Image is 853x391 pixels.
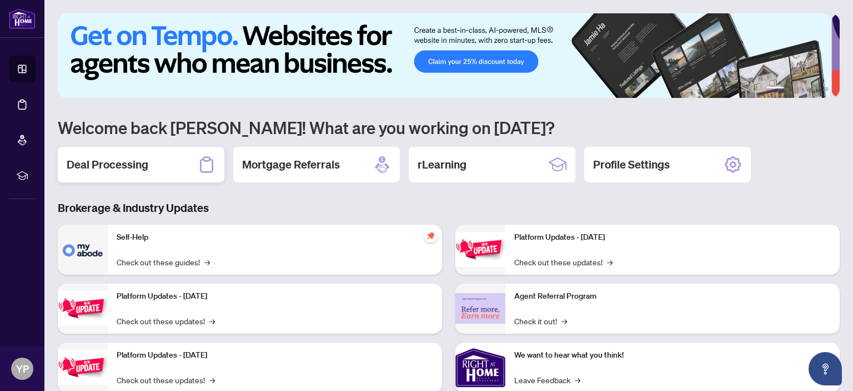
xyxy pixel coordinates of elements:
[117,231,433,244] p: Self-Help
[58,225,108,275] img: Self-Help
[58,291,108,326] img: Platform Updates - September 16, 2025
[607,256,613,268] span: →
[593,157,670,172] h2: Profile Settings
[9,8,36,29] img: logo
[561,315,567,327] span: →
[514,349,831,362] p: We want to hear what you think!
[809,352,842,385] button: Open asap
[117,374,215,386] a: Check out these updates!→
[16,361,29,377] span: YP
[514,315,567,327] a: Check it out!→
[209,374,215,386] span: →
[514,256,613,268] a: Check out these updates!→
[117,290,433,303] p: Platform Updates - [DATE]
[789,87,793,91] button: 2
[797,87,802,91] button: 3
[514,290,831,303] p: Agent Referral Program
[455,232,505,267] img: Platform Updates - June 23, 2025
[117,315,215,327] a: Check out these updates!→
[58,117,840,138] h1: Welcome back [PERSON_NAME]! What are you working on [DATE]?
[209,315,215,327] span: →
[514,231,831,244] p: Platform Updates - [DATE]
[117,256,210,268] a: Check out these guides!→
[204,256,210,268] span: →
[766,87,784,91] button: 1
[67,157,148,172] h2: Deal Processing
[242,157,340,172] h2: Mortgage Referrals
[58,200,840,216] h3: Brokerage & Industry Updates
[455,293,505,324] img: Agent Referral Program
[418,157,466,172] h2: rLearning
[575,374,580,386] span: →
[806,87,811,91] button: 4
[824,87,829,91] button: 6
[815,87,820,91] button: 5
[58,350,108,385] img: Platform Updates - July 21, 2025
[58,13,831,98] img: Slide 0
[514,374,580,386] a: Leave Feedback→
[424,229,438,242] span: pushpin
[117,349,433,362] p: Platform Updates - [DATE]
